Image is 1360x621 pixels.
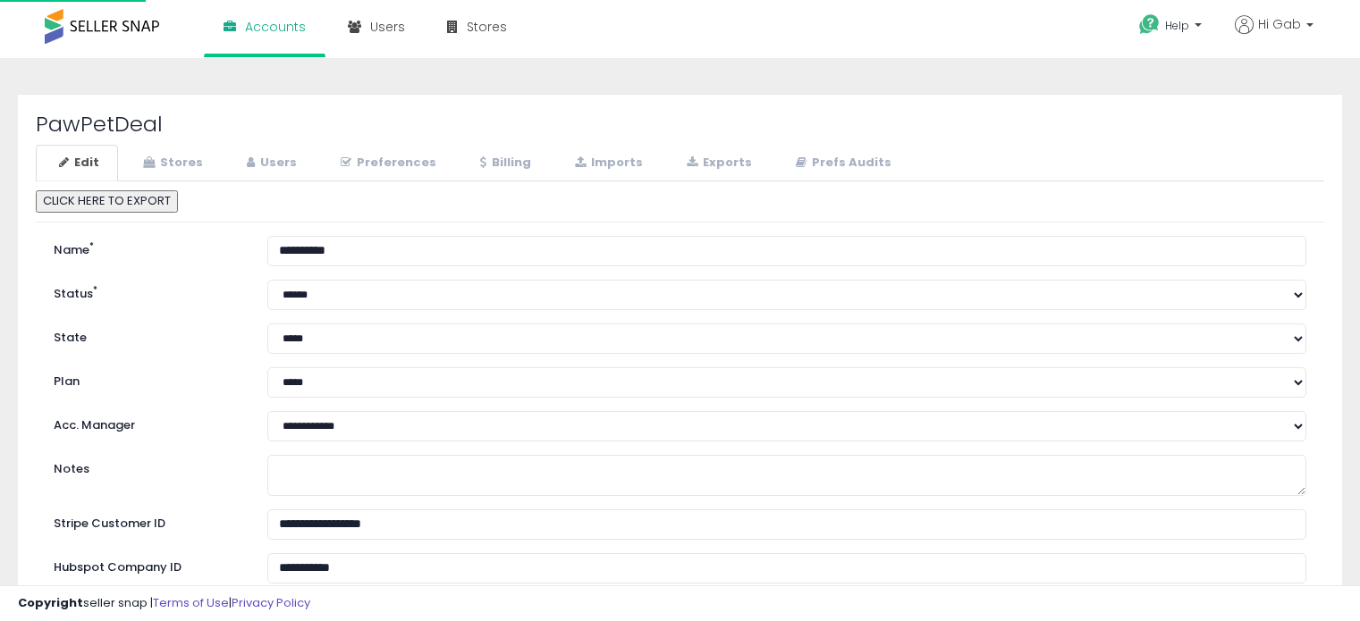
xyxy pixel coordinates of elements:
[18,594,83,611] strong: Copyright
[1258,15,1301,33] span: Hi Gab
[36,113,1324,136] h2: PawPetDeal
[370,18,405,36] span: Users
[40,509,254,533] label: Stripe Customer ID
[457,145,550,181] a: Billing
[1165,18,1189,33] span: Help
[663,145,771,181] a: Exports
[40,455,254,478] label: Notes
[1235,15,1314,55] a: Hi Gab
[317,145,455,181] a: Preferences
[40,280,254,303] label: Status
[1138,13,1161,36] i: Get Help
[40,367,254,390] label: Plan
[120,145,222,181] a: Stores
[36,145,118,181] a: Edit
[36,190,178,213] button: CLICK HERE TO EXPORT
[40,323,254,347] label: State
[552,145,662,181] a: Imports
[224,145,316,181] a: Users
[232,594,310,611] a: Privacy Policy
[18,595,310,612] div: seller snap | |
[40,236,254,259] label: Name
[153,594,229,611] a: Terms of Use
[467,18,507,36] span: Stores
[773,145,910,181] a: Prefs Audits
[245,18,306,36] span: Accounts
[40,411,254,434] label: Acc. Manager
[40,553,254,576] label: Hubspot Company ID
